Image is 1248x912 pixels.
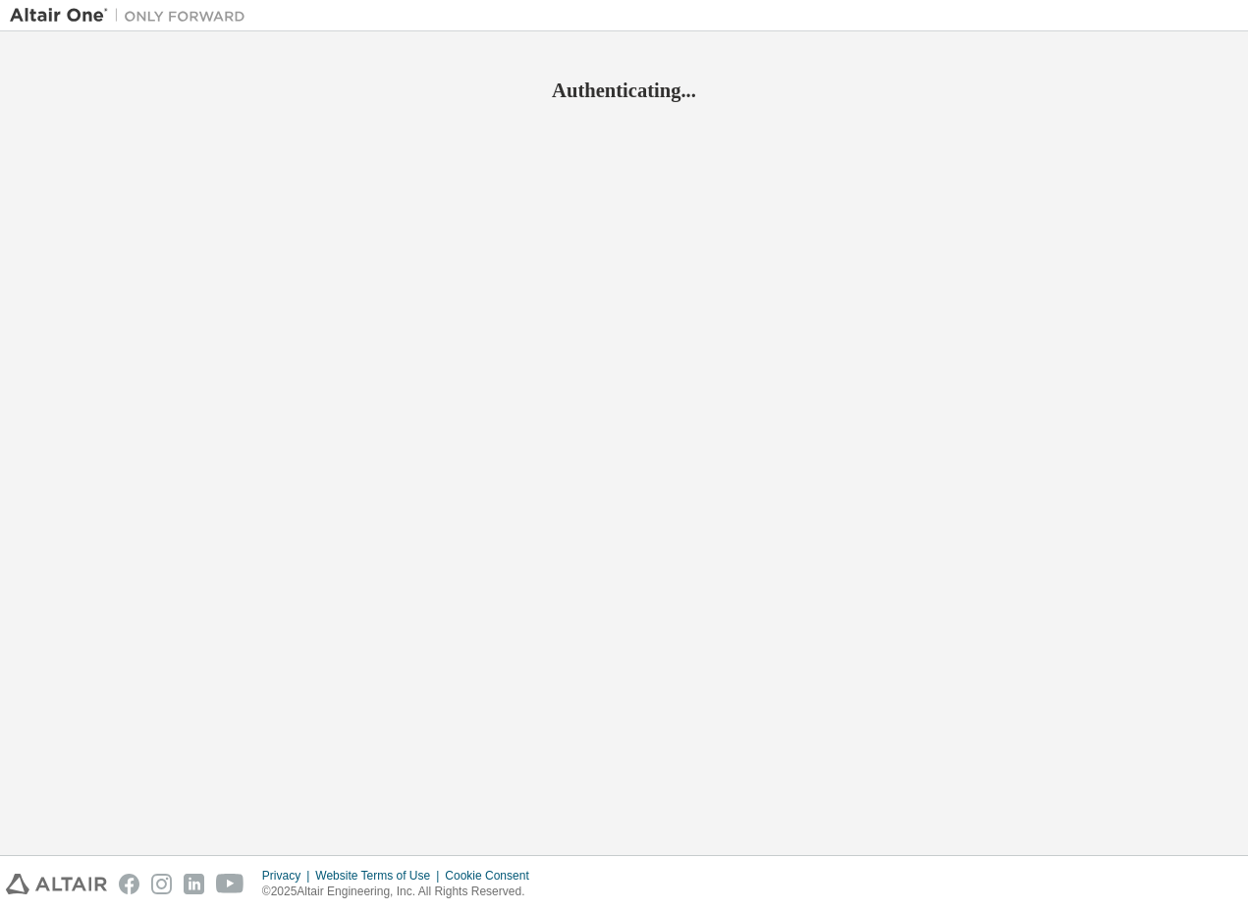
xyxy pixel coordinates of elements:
img: altair_logo.svg [6,874,107,894]
div: Cookie Consent [445,868,540,884]
img: Altair One [10,6,255,26]
img: facebook.svg [119,874,139,894]
img: instagram.svg [151,874,172,894]
p: © 2025 Altair Engineering, Inc. All Rights Reserved. [262,884,541,900]
div: Website Terms of Use [315,868,445,884]
img: linkedin.svg [184,874,204,894]
div: Privacy [262,868,315,884]
h2: Authenticating... [10,78,1238,103]
img: youtube.svg [216,874,244,894]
